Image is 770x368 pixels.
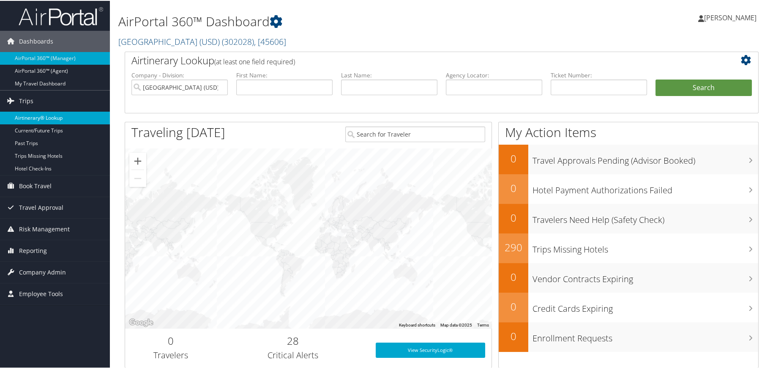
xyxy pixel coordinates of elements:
span: Dashboards [19,30,53,51]
span: , [ 45606 ] [254,35,286,47]
h3: Travel Approvals Pending (Advisor Booked) [532,150,758,166]
h3: Credit Cards Expiring [532,298,758,314]
h2: 0 [131,333,210,347]
span: Travel Approval [19,196,63,217]
h2: 0 [499,269,528,283]
label: Ticket Number: [551,70,647,79]
button: Zoom in [129,152,146,169]
h3: Hotel Payment Authorizations Failed [532,179,758,195]
h2: 0 [499,210,528,224]
button: Search [655,79,752,96]
a: Open this area in Google Maps (opens a new window) [127,316,155,327]
a: Terms (opens in new tab) [477,322,489,327]
span: [PERSON_NAME] [704,12,756,22]
a: 0Vendor Contracts Expiring [499,262,758,292]
span: Book Travel [19,175,52,196]
label: Last Name: [341,70,437,79]
h2: 0 [499,299,528,313]
a: 0Travelers Need Help (Safety Check) [499,203,758,233]
a: [PERSON_NAME] [698,4,765,30]
h2: 290 [499,239,528,254]
span: Company Admin [19,261,66,282]
a: 0Enrollment Requests [499,321,758,351]
span: (at least one field required) [214,56,295,66]
button: Zoom out [129,169,146,186]
input: Search for Traveler [345,126,485,141]
img: Google [127,316,155,327]
span: Risk Management [19,218,70,239]
label: Company - Division: [131,70,228,79]
a: 0Travel Approvals Pending (Advisor Booked) [499,144,758,173]
a: [GEOGRAPHIC_DATA] (USD) [118,35,286,47]
h1: AirPortal 360™ Dashboard [118,12,549,30]
h1: My Action Items [499,123,758,140]
span: Map data ©2025 [440,322,472,327]
button: Keyboard shortcuts [399,321,435,327]
h2: Airtinerary Lookup [131,52,699,67]
h2: 0 [499,328,528,343]
a: 0Credit Cards Expiring [499,292,758,321]
a: 290Trips Missing Hotels [499,233,758,262]
h3: Travelers Need Help (Safety Check) [532,209,758,225]
h2: 28 [223,333,363,347]
h1: Traveling [DATE] [131,123,225,140]
span: Reporting [19,239,47,261]
span: Employee Tools [19,283,63,304]
a: View SecurityLogic® [376,342,485,357]
h3: Critical Alerts [223,349,363,360]
h3: Trips Missing Hotels [532,239,758,255]
a: 0Hotel Payment Authorizations Failed [499,173,758,203]
h3: Vendor Contracts Expiring [532,268,758,284]
label: First Name: [236,70,333,79]
h3: Travelers [131,349,210,360]
h3: Enrollment Requests [532,327,758,343]
span: Trips [19,90,33,111]
img: airportal-logo.png [19,5,103,25]
h2: 0 [499,151,528,165]
label: Agency Locator: [446,70,542,79]
h2: 0 [499,180,528,195]
span: ( 302028 ) [222,35,254,47]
